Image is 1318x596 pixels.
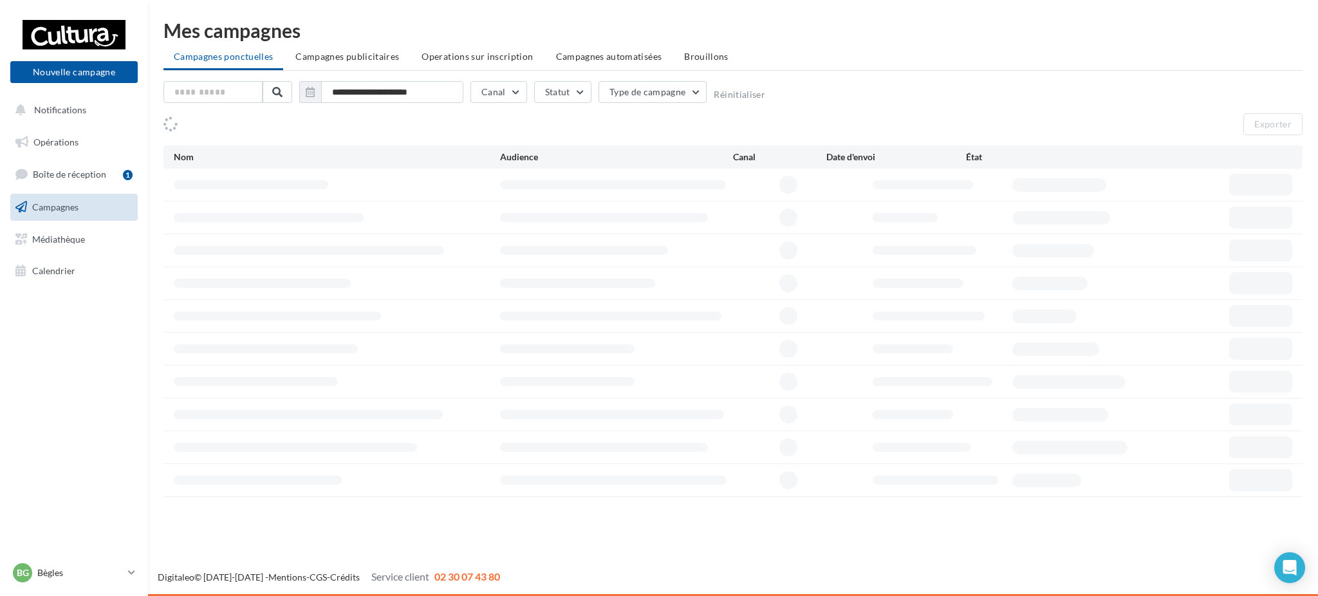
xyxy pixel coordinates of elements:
[174,151,500,163] div: Nom
[684,51,729,62] span: Brouillons
[434,570,500,582] span: 02 30 07 43 80
[37,566,123,579] p: Bègles
[32,233,85,244] span: Médiathèque
[599,81,707,103] button: Type de campagne
[733,151,826,163] div: Canal
[1274,552,1305,583] div: Open Intercom Messenger
[371,570,429,582] span: Service client
[8,194,140,221] a: Campagnes
[8,97,135,124] button: Notifications
[17,566,29,579] span: Bg
[8,129,140,156] a: Opérations
[470,81,527,103] button: Canal
[310,572,327,582] a: CGS
[556,51,662,62] span: Campagnes automatisées
[10,61,138,83] button: Nouvelle campagne
[34,104,86,115] span: Notifications
[158,572,194,582] a: Digitaleo
[966,151,1106,163] div: État
[33,136,79,147] span: Opérations
[10,561,138,585] a: Bg Bègles
[500,151,733,163] div: Audience
[32,265,75,276] span: Calendrier
[8,226,140,253] a: Médiathèque
[158,572,500,582] span: © [DATE]-[DATE] - - -
[534,81,591,103] button: Statut
[32,201,79,212] span: Campagnes
[163,21,1303,40] div: Mes campagnes
[330,572,360,582] a: Crédits
[268,572,306,582] a: Mentions
[123,170,133,180] div: 1
[1243,113,1303,135] button: Exporter
[826,151,966,163] div: Date d'envoi
[295,51,399,62] span: Campagnes publicitaires
[422,51,533,62] span: Operations sur inscription
[8,257,140,284] a: Calendrier
[8,160,140,188] a: Boîte de réception1
[714,89,765,100] button: Réinitialiser
[33,169,106,180] span: Boîte de réception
